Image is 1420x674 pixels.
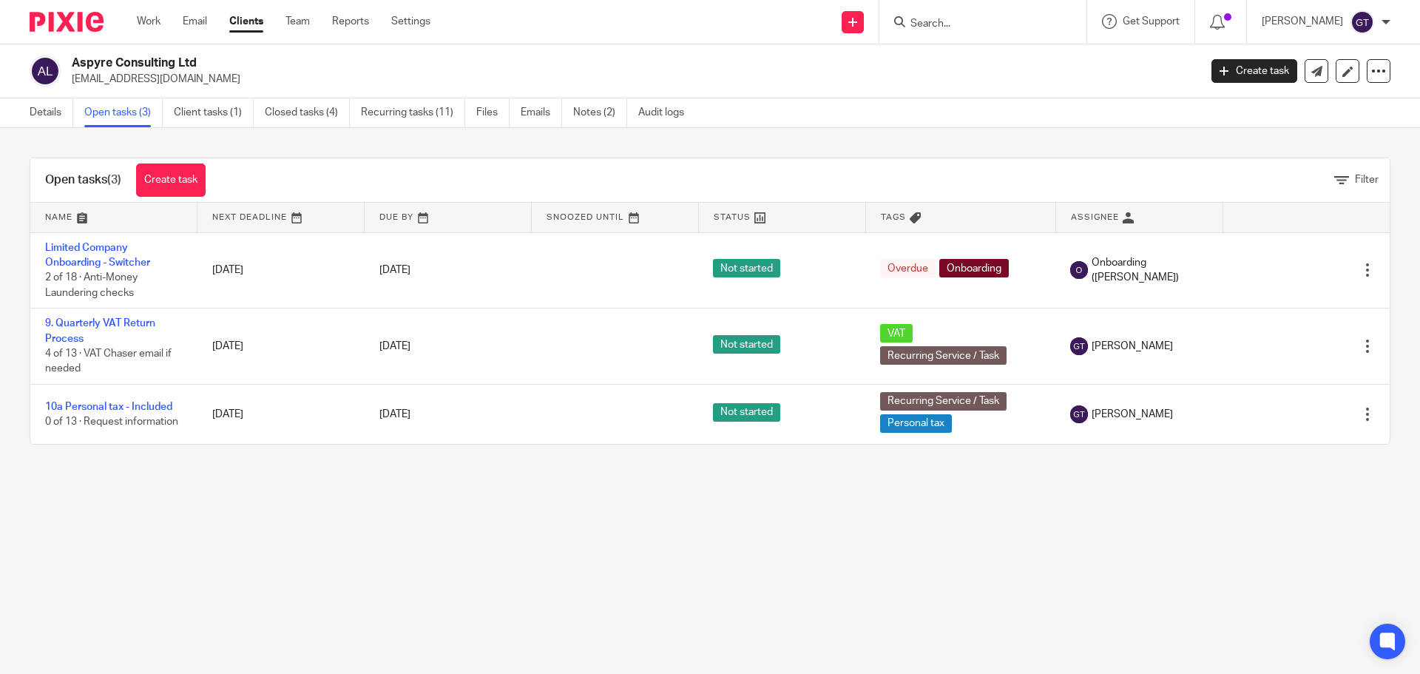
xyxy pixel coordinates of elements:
[573,98,627,127] a: Notes (2)
[30,55,61,87] img: svg%3E
[45,172,121,188] h1: Open tasks
[880,414,952,433] span: Personal tax
[1092,339,1173,354] span: [PERSON_NAME]
[880,392,1007,411] span: Recurring Service / Task
[197,385,365,445] td: [DATE]
[1070,337,1088,355] img: svg%3E
[107,174,121,186] span: (3)
[45,318,155,343] a: 9. Quarterly VAT Return Process
[45,348,172,374] span: 4 of 13 · VAT Chaser email if needed
[197,309,365,385] td: [DATE]
[476,98,510,127] a: Files
[1350,10,1374,34] img: svg%3E
[72,55,966,71] h2: Aspyre Consulting Ltd
[713,335,780,354] span: Not started
[174,98,254,127] a: Client tasks (1)
[1070,405,1088,423] img: svg%3E
[909,18,1042,31] input: Search
[880,324,913,343] span: VAT
[939,259,1009,277] span: Onboarding
[30,12,104,32] img: Pixie
[379,341,410,351] span: [DATE]
[880,259,936,277] span: Overdue
[72,72,1189,87] p: [EMAIL_ADDRESS][DOMAIN_NAME]
[1070,261,1088,279] img: svg%3E
[197,232,365,309] td: [DATE]
[714,213,751,221] span: Status
[285,14,310,29] a: Team
[881,213,906,221] span: Tags
[521,98,562,127] a: Emails
[30,98,73,127] a: Details
[1123,16,1180,27] span: Get Support
[379,409,410,419] span: [DATE]
[45,402,172,412] a: 10a Personal tax - Included
[45,272,138,298] span: 2 of 18 · Anti-Money Laundering checks
[84,98,163,127] a: Open tasks (3)
[183,14,207,29] a: Email
[880,346,1007,365] span: Recurring Service / Task
[1211,59,1297,83] a: Create task
[361,98,465,127] a: Recurring tasks (11)
[547,213,624,221] span: Snoozed Until
[136,164,206,197] a: Create task
[1092,407,1173,422] span: [PERSON_NAME]
[332,14,369,29] a: Reports
[229,14,263,29] a: Clients
[45,243,150,268] a: Limited Company Onboarding - Switcher
[1355,175,1379,185] span: Filter
[379,265,410,275] span: [DATE]
[1092,255,1208,286] span: Onboarding ([PERSON_NAME])
[1262,14,1343,29] p: [PERSON_NAME]
[45,417,178,427] span: 0 of 13 · Request information
[638,98,695,127] a: Audit logs
[391,14,430,29] a: Settings
[137,14,160,29] a: Work
[265,98,350,127] a: Closed tasks (4)
[713,259,780,277] span: Not started
[713,403,780,422] span: Not started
